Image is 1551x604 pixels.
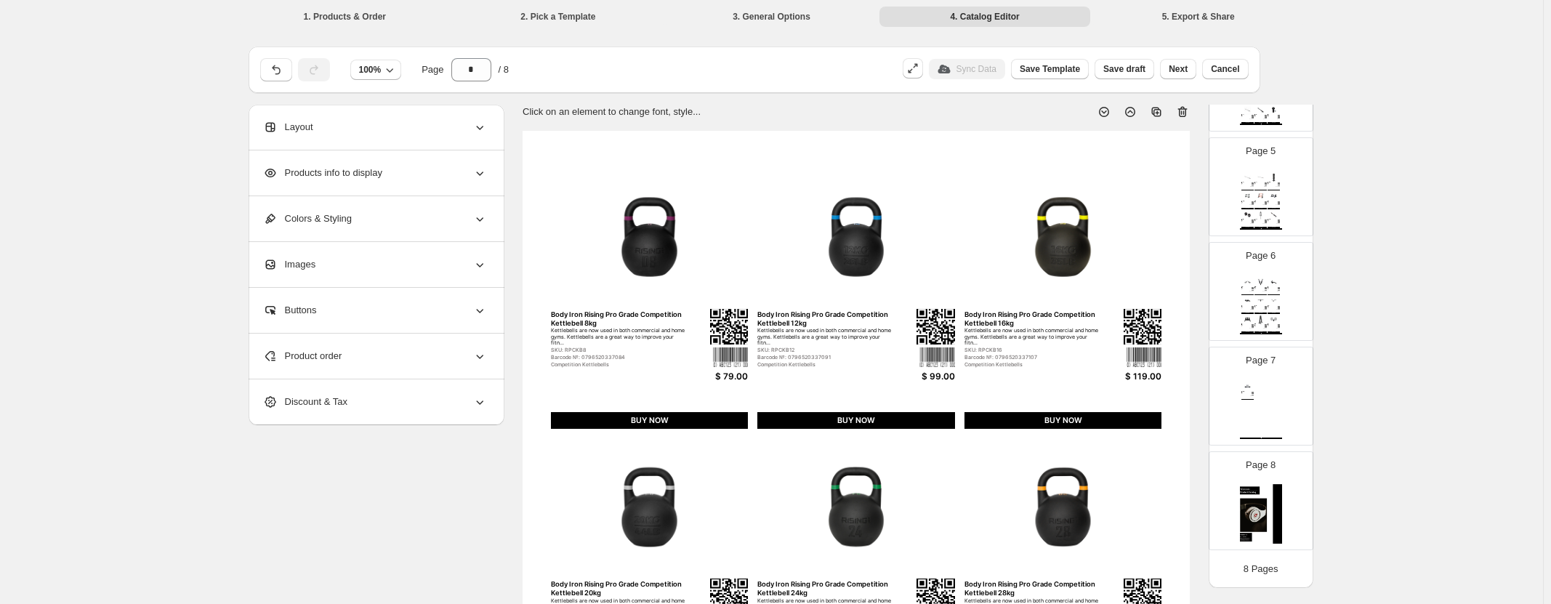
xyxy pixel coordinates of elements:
[1265,306,1267,308] img: qrcode
[551,362,687,369] div: Competition Kettlebells
[1241,289,1250,290] div: Barbell Attachment
[1241,394,1250,395] div: Barbell Accessories
[1252,306,1254,308] img: qrcode
[523,105,701,119] p: Click on an element to change font, style...
[1241,115,1250,116] div: Body Iron 7ft Titan Commercial Olympic Barbell Rated 1500lbs
[263,212,352,226] span: Colors & Styling
[1241,331,1254,333] div: BUY NOW
[1254,313,1267,314] div: BUY NOW
[964,412,1162,430] div: BUY NOW
[1265,290,1267,291] img: barcode
[350,60,402,80] button: 100%
[1252,182,1254,185] img: qrcode
[1254,324,1263,325] div: Body Iron Vertical Dumbbell Rack 6 Pairs
[1127,347,1161,367] img: barcode
[1268,103,1280,105] div: BUY NOW
[263,257,316,272] span: Images
[757,580,893,597] div: Body Iron Rising Pro Grade Competition Kettlebell 24kg
[677,371,748,382] div: $ 79.00
[1241,313,1254,314] div: BUY NOW
[757,355,893,361] div: Barcode №: 0796520337091
[1268,210,1280,220] img: primaryImage
[1252,185,1254,187] img: barcode
[1268,326,1276,327] div: Barbell Attachment
[1278,324,1280,326] img: qrcode
[1268,294,1280,296] div: BUY NOW
[964,328,1100,347] div: Kettlebells are now used in both commercial and home gyms. Kettlebells are a great way to improve...
[1241,105,1254,115] img: primaryImage
[1249,329,1254,329] div: $ 229.00
[1268,307,1276,308] div: Barcode №: 0048464467991
[1241,289,1250,289] div: Barcode №: 0048464469049
[1268,116,1276,117] div: Barcode №: 0048464467496
[1268,277,1280,286] img: primaryImage
[1241,308,1250,309] div: Barbell Attachment
[1254,208,1267,209] div: BUY NOW
[1262,119,1267,120] div: $ 99.00
[551,355,687,361] div: Barcode №: 0796520337084
[1276,291,1280,292] div: $ 79.00
[551,310,687,327] div: Body Iron Rising Pro Grade Competition Kettlebell 8kg
[1254,294,1267,296] div: BUY NOW
[1254,117,1263,118] div: Barbell Attachment
[1252,324,1254,326] img: qrcode
[964,362,1100,369] div: Competition Kettlebells
[885,371,955,382] div: $ 99.00
[1265,182,1267,185] img: qrcode
[1241,116,1250,117] div: Barcode №: 0716833935944
[1262,329,1267,329] div: $ 199.00
[1246,144,1276,158] p: Page 5
[1268,227,1280,228] div: BUY NOW
[1160,59,1196,79] button: Next
[1241,393,1250,394] div: Barcode №: 0048464468493
[1240,333,1282,334] div: Wholesale Product Catalog | Page undefined
[1254,307,1263,308] div: Barcode №: 0048464468011
[1268,289,1276,289] div: Barcode №: 0048464467489
[1276,205,1280,206] div: $ 299.00
[1254,277,1267,286] img: primaryImage
[1254,308,1263,309] div: Barbell Attachment
[1209,137,1313,236] div: Page 5primaryImageqrcodebarcodeBody Iron Commercial 5ft Olympic BarbellThe Body Iron 5ft Olympic ...
[1268,308,1276,309] div: Barbell Attachment
[1254,327,1263,328] div: Dumbbell Storage
[1265,204,1267,205] img: barcode
[1254,220,1263,220] div: Body Iron Olympic Cambered Swiss Bar
[1278,201,1280,204] img: qrcode
[551,437,749,577] img: primaryImage
[757,310,893,327] div: Body Iron Rising Pro Grade Competition Kettlebell 12kg
[1252,118,1254,119] img: barcode
[1268,296,1280,305] img: primaryImage
[1254,115,1263,116] div: Body Iron Ball Club Grip Olympic Bar Attachment
[1254,287,1263,288] div: Body Iron Shoulder Multi-Grip Handle Attachment
[551,580,687,597] div: Body Iron Rising Pro Grade Competition Kettlebell 20kg
[1268,313,1280,314] div: BUY NOW
[1262,224,1267,225] div: $ 399.00
[964,437,1162,577] img: primaryImage
[1252,308,1254,310] img: barcode
[1252,115,1254,117] img: qrcode
[1240,438,1282,439] div: Wholesale Product Catalog | Page undefined
[1254,210,1267,220] img: primaryImage
[1241,191,1254,201] img: primaryImage
[1241,294,1254,296] div: BUY NOW
[1265,222,1267,224] img: barcode
[1276,224,1280,225] div: $ 99.00
[1254,289,1263,289] div: Barcode №: 0048464465034
[1268,122,1280,124] div: BUY NOW
[263,120,313,134] span: Layout
[1254,182,1263,183] div: Body Iron Commercial Olympic Ez Curl Bar
[1254,204,1263,204] div: Dumbbell Storage
[1254,201,1263,202] div: Body Iron Dumbbell Rack DSR500
[1268,191,1280,201] img: primaryImage
[1209,347,1313,446] div: Page 7primaryImageqrcodebarcodeBody Iron Wall Mounted Weight / Barbell StorageAre you tired of tr...
[916,309,955,345] img: qrcode
[551,167,749,307] img: primaryImage
[1254,306,1263,307] div: Body Iron T Bar Row Multi Grip Attachment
